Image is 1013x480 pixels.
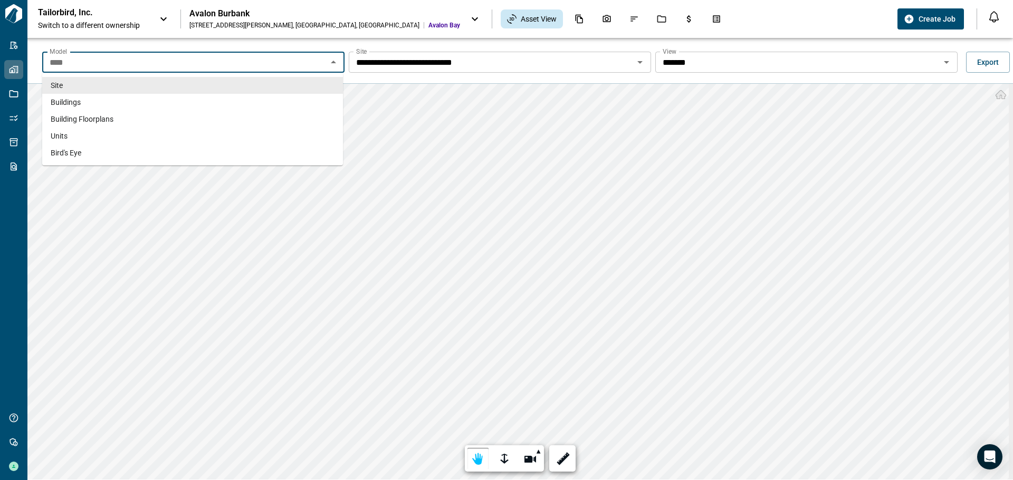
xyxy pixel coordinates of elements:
[51,80,63,91] span: Site
[966,52,1010,73] button: Export
[51,131,68,141] span: Units
[663,47,676,56] label: View
[977,444,1002,469] div: Open Intercom Messenger
[939,55,954,70] button: Open
[428,21,460,30] span: Avalon Bay
[623,10,645,28] div: Issues & Info
[977,57,999,67] span: Export
[38,7,133,18] p: Tailorbird, Inc.
[919,14,955,24] span: Create Job
[705,10,728,28] div: Takeoff Center
[51,148,81,158] span: Bird's Eye
[651,10,673,28] div: Jobs
[986,8,1002,25] button: Open notification feed
[678,10,700,28] div: Budgets
[501,9,563,28] div: Asset View
[189,8,460,19] div: Avalon Burbank
[596,10,618,28] div: Photos
[633,55,647,70] button: Open
[521,14,557,24] span: Asset View
[51,114,113,124] span: Building Floorplans
[568,10,590,28] div: Documents
[51,97,81,107] span: Buildings
[356,47,367,56] label: Site
[189,21,419,30] div: [STREET_ADDRESS][PERSON_NAME] , [GEOGRAPHIC_DATA] , [GEOGRAPHIC_DATA]
[38,20,149,31] span: Switch to a different ownership
[50,47,67,56] label: Model
[897,8,964,30] button: Create Job
[326,55,341,70] button: Close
